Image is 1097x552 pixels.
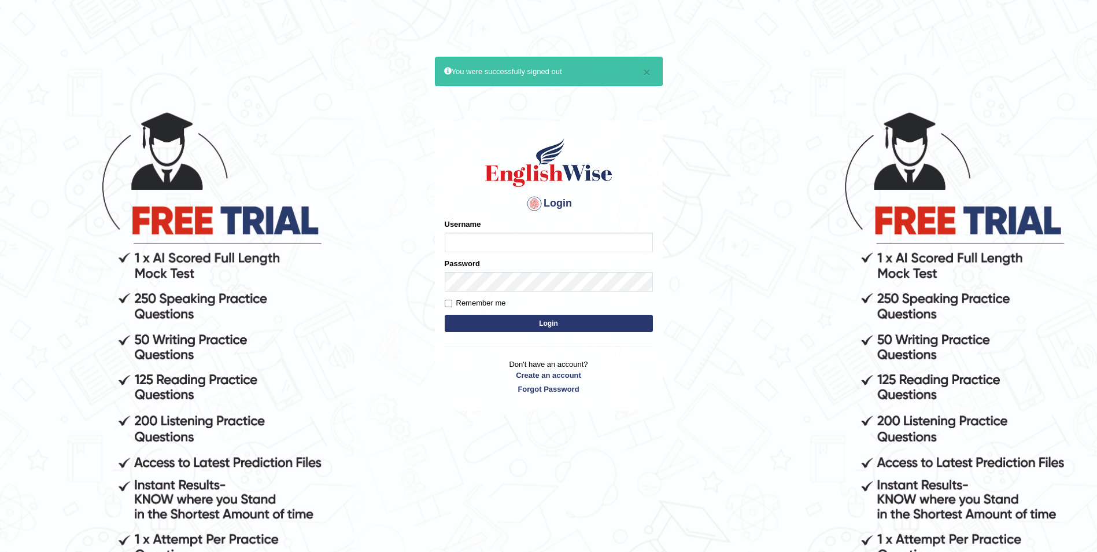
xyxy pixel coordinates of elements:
[445,258,480,269] label: Password
[445,370,653,381] a: Create an account
[445,300,452,307] input: Remember me
[445,315,653,332] button: Login
[643,66,650,78] button: ×
[445,297,506,309] label: Remember me
[445,194,653,213] h4: Login
[483,137,615,189] img: Logo of English Wise sign in for intelligent practice with AI
[435,57,663,86] div: You were successfully signed out
[445,359,653,395] p: Don't have an account?
[445,384,653,395] a: Forgot Password
[445,219,481,230] label: Username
